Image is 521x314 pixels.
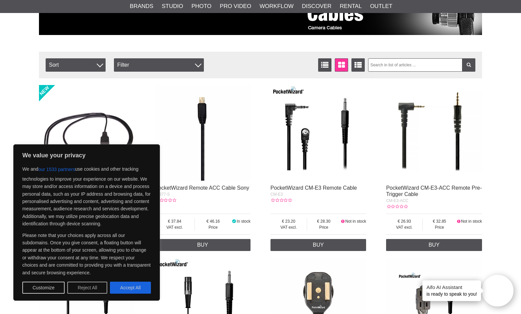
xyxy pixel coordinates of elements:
[270,197,292,203] div: Customer rating: 0
[110,282,151,294] button: Accept All
[260,2,293,11] a: Workflow
[345,219,366,224] span: Not in stock
[270,85,366,181] img: PocketWizard CM-E3 Remote Cable
[270,185,357,191] a: PocketWizard CM-E3 Remote Cable
[426,284,477,291] h4: Aifo AI Assistant
[307,218,340,224] span: 28.30
[307,224,340,230] span: Price
[386,85,482,181] img: PocketWizard CM-E3-ACC Remote Pre-Trigger Cable
[195,218,232,224] span: 46.16
[130,2,154,11] a: Brands
[302,2,331,11] a: Discover
[155,224,194,230] span: VAT excl.
[67,282,107,294] button: Reject All
[368,58,476,72] input: Search in list of articles ...
[22,282,65,294] button: Customize
[155,218,194,224] span: 37.84
[270,192,283,197] span: CM-E3
[422,280,481,301] div: is ready to speak to you!
[22,163,151,228] p: We and use cookies and other tracking technologies to improve your experience on our website. We ...
[114,58,204,72] div: Filter
[270,239,366,251] a: Buy
[386,218,422,224] span: 26.93
[192,2,212,11] a: Photo
[155,185,249,191] a: PocketWizard Remote ACC Cable Sony
[46,58,106,72] span: Sort
[22,232,151,276] p: Please note that your choices apply across all our subdomains. Once you give consent, a floating ...
[351,58,365,72] a: Extended list
[270,218,307,224] span: 23.20
[155,85,251,181] img: PocketWizard Remote ACC Cable Sony
[162,2,183,11] a: Studio
[335,58,348,72] a: Window
[318,58,331,72] a: List
[386,185,482,197] a: PocketWizard CM-E3-ACC Remote Pre-Trigger Cable
[232,219,237,224] i: In stock
[456,219,461,224] i: Not in stock
[386,204,407,210] div: Customer rating: 0
[386,198,408,203] span: CM-E3-ACC
[38,163,75,175] button: our 1533 partners
[340,2,362,11] a: Rental
[423,218,456,224] span: 32.85
[462,58,475,72] a: Filter
[340,219,345,224] i: Not in stock
[155,239,251,251] a: Buy
[386,239,482,251] a: Buy
[155,197,176,203] div: Customer rating: 0
[220,2,251,11] a: Pro Video
[423,224,456,230] span: Price
[237,219,251,224] span: In stock
[13,144,160,301] div: We value your privacy
[386,224,422,230] span: VAT excl.
[195,224,232,230] span: Price
[155,192,170,197] span: 13377-S
[461,219,482,224] span: Not in stock
[22,151,151,159] p: We value your privacy
[370,2,392,11] a: Outlet
[39,85,135,181] img: PocketWizard Remote ACC Cable Sony | Power Cable
[270,224,307,230] span: VAT excl.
